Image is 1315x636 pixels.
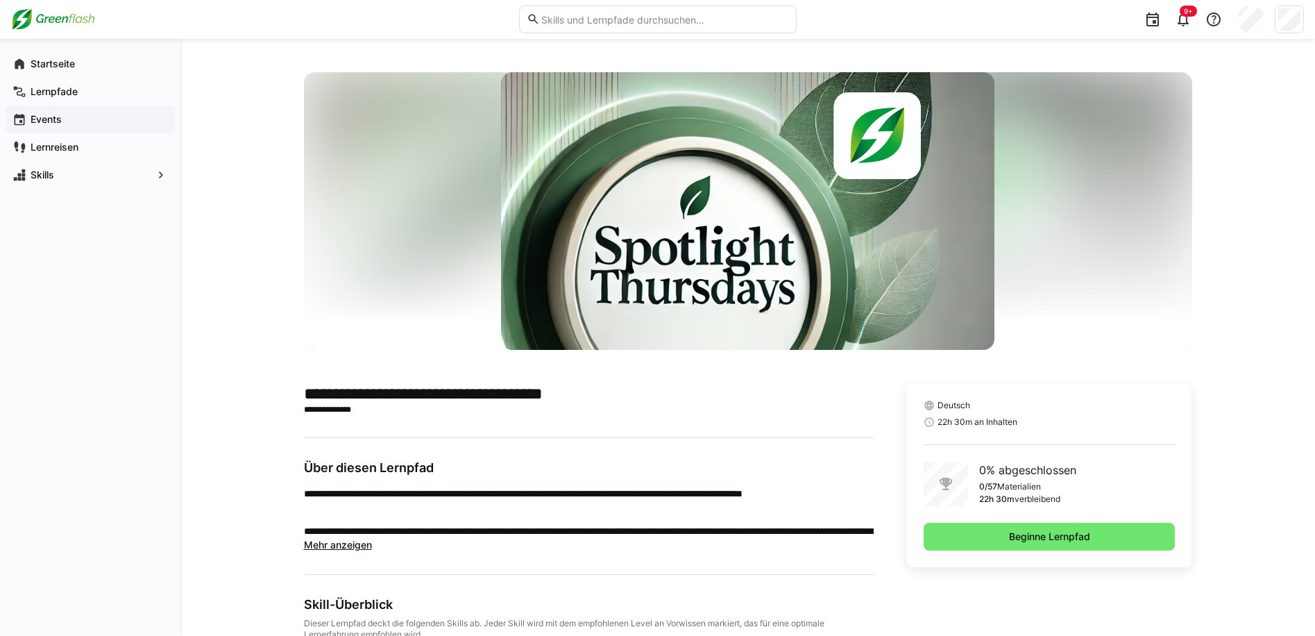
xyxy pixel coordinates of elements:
span: 9+ [1184,7,1193,15]
span: Beginne Lernpfad [1007,530,1092,544]
button: Beginne Lernpfad [924,523,1176,551]
input: Skills und Lernpfade durchsuchen… [540,13,788,26]
p: verbleibend [1015,494,1060,505]
p: Materialien [997,481,1041,492]
p: 0% abgeschlossen [979,462,1076,478]
span: Deutsch [938,400,970,411]
span: 22h 30m an Inhalten [938,417,1017,428]
span: Mehr anzeigen [304,539,372,551]
p: 0/57 [979,481,997,492]
p: 22h 30m [979,494,1015,505]
div: Skill-Überblick [304,597,874,612]
h3: Über diesen Lernpfad [304,460,874,476]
